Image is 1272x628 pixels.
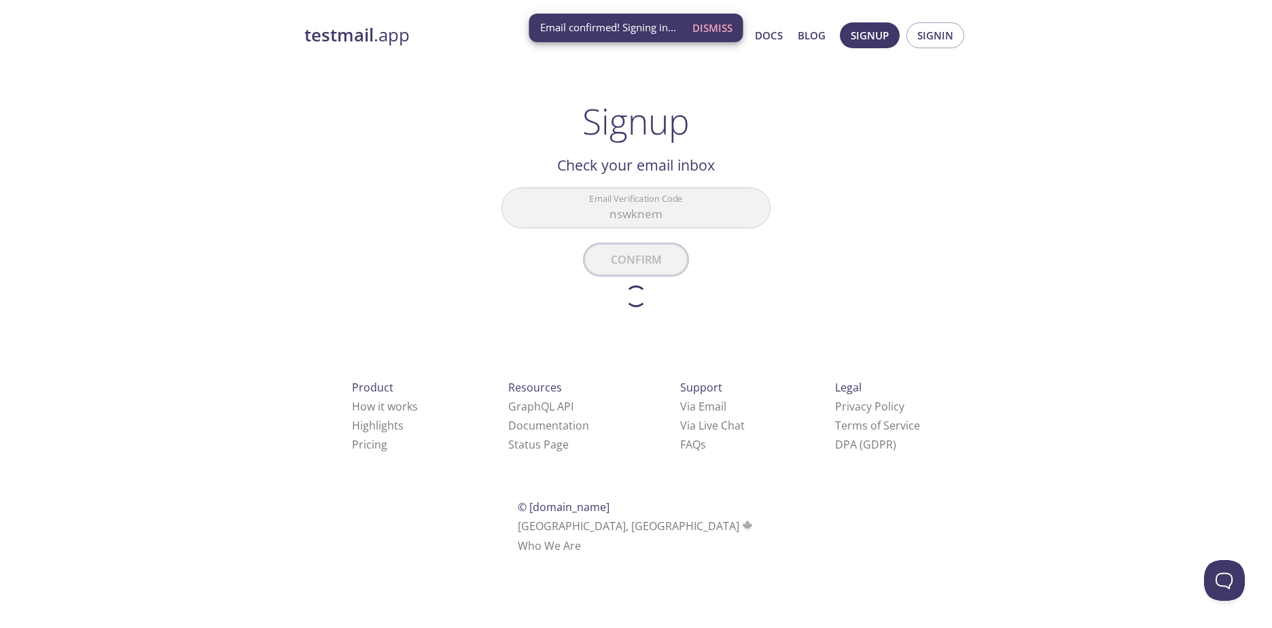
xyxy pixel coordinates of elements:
iframe: Help Scout Beacon - Open [1204,560,1245,601]
a: Via Live Chat [680,418,745,433]
span: s [701,437,706,452]
h1: Signup [582,101,690,141]
button: Dismiss [687,15,738,41]
span: © [DOMAIN_NAME] [518,500,609,514]
a: DPA (GDPR) [835,437,896,452]
a: Status Page [508,437,569,452]
span: Dismiss [692,19,732,37]
a: FAQ [680,437,706,452]
span: Product [352,380,393,395]
a: Who We Are [518,538,581,553]
a: Highlights [352,418,404,433]
a: Via Email [680,399,726,414]
a: testmail.app [304,24,624,47]
span: [GEOGRAPHIC_DATA], [GEOGRAPHIC_DATA] [518,519,755,534]
a: Terms of Service [835,418,920,433]
span: Email confirmed! Signing in... [540,20,676,35]
span: Legal [835,380,862,395]
span: Signup [851,27,889,44]
a: GraphQL API [508,399,573,414]
a: Pricing [352,437,387,452]
span: Signin [917,27,953,44]
a: How it works [352,399,418,414]
a: Documentation [508,418,589,433]
a: Blog [798,27,826,44]
button: Signin [906,22,964,48]
h2: Check your email inbox [501,154,771,177]
a: Docs [755,27,783,44]
strong: testmail [304,23,374,47]
span: Resources [508,380,562,395]
button: Signup [840,22,900,48]
a: Privacy Policy [835,399,904,414]
span: Support [680,380,722,395]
